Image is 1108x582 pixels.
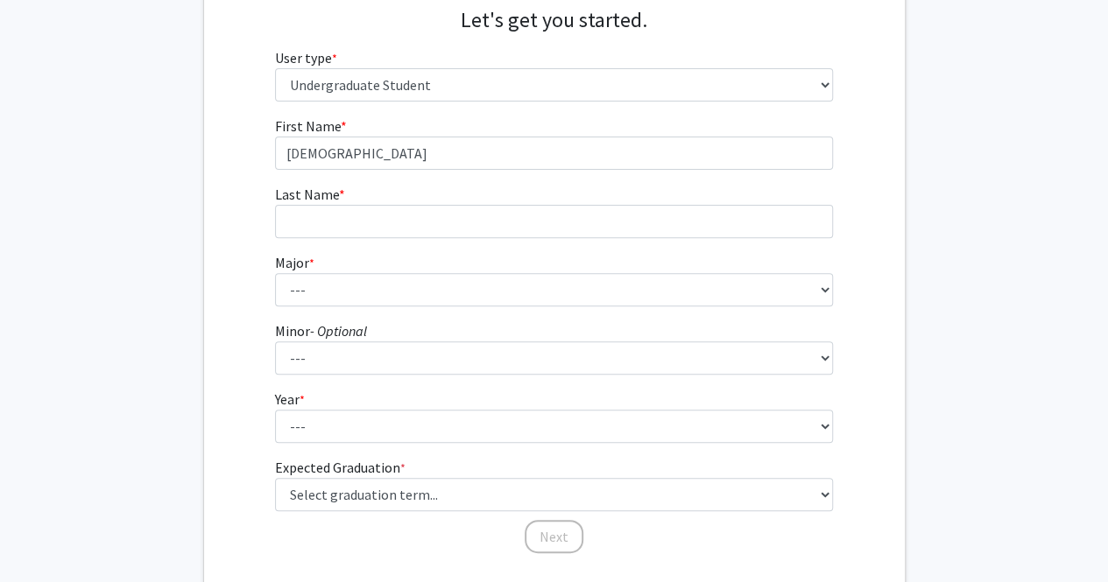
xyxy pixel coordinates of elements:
[275,117,341,135] span: First Name
[275,252,314,273] label: Major
[275,320,367,341] label: Minor
[275,47,337,68] label: User type
[13,503,74,569] iframe: Chat
[275,457,406,478] label: Expected Graduation
[310,322,367,340] i: - Optional
[275,186,339,203] span: Last Name
[275,389,305,410] label: Year
[275,8,833,33] h4: Let's get you started.
[525,520,583,553] button: Next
